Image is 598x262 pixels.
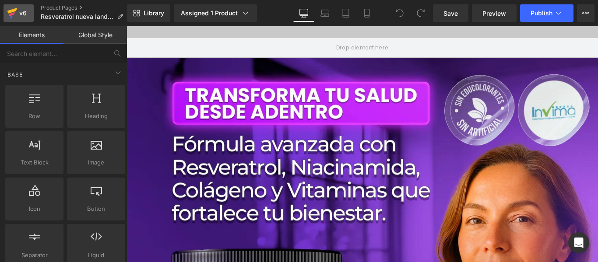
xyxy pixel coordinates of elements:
a: Desktop [293,4,314,22]
div: Assigned 1 Product [181,9,250,17]
span: Save [443,9,458,18]
span: Image [70,158,123,167]
a: Preview [472,4,517,22]
span: Text Block [8,158,61,167]
a: Global Style [63,26,127,44]
span: Liquid [70,251,123,260]
div: v6 [18,7,28,19]
button: Undo [391,4,408,22]
button: Redo [412,4,429,22]
a: v6 [4,4,34,22]
a: Product Pages [41,4,130,11]
a: Laptop [314,4,335,22]
div: Open Intercom Messenger [568,232,589,253]
span: Publish [531,10,552,17]
span: Resveratrol nueva landing [41,13,113,20]
span: Icon [8,204,61,213]
button: Publish [520,4,573,22]
span: Row [8,112,61,121]
span: Separator [8,251,61,260]
span: Heading [70,112,123,121]
a: Mobile [356,4,377,22]
span: Base [7,70,24,79]
button: More [577,4,594,22]
span: Button [70,204,123,213]
span: Preview [482,9,506,18]
a: New Library [127,4,170,22]
a: Tablet [335,4,356,22]
span: Library [144,9,164,17]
